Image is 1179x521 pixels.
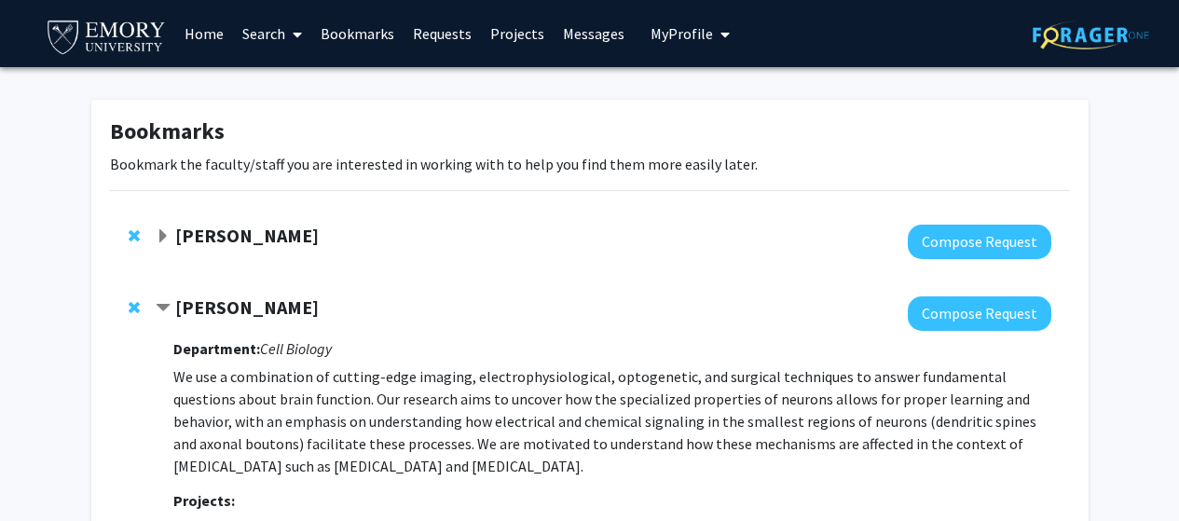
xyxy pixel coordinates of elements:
[175,295,319,319] strong: [PERSON_NAME]
[175,224,319,247] strong: [PERSON_NAME]
[260,339,332,358] i: Cell Biology
[233,1,311,66] a: Search
[156,301,171,316] span: Contract Matt Rowan Bookmark
[14,437,79,507] iframe: Chat
[129,228,140,243] span: Remove Daniela Buccella from bookmarks
[129,300,140,315] span: Remove Matt Rowan from bookmarks
[404,1,481,66] a: Requests
[110,118,1070,145] h1: Bookmarks
[651,24,713,43] span: My Profile
[908,296,1051,331] button: Compose Request to Matt Rowan
[173,339,260,358] strong: Department:
[45,15,169,57] img: Emory University Logo
[554,1,634,66] a: Messages
[481,1,554,66] a: Projects
[173,491,235,510] strong: Projects:
[1033,21,1149,49] img: ForagerOne Logo
[908,225,1051,259] button: Compose Request to Daniela Buccella
[156,229,171,244] span: Expand Daniela Buccella Bookmark
[311,1,404,66] a: Bookmarks
[173,365,1050,477] p: We use a combination of cutting-edge imaging, electrophysiological, optogenetic, and surgical tec...
[110,153,1070,175] p: Bookmark the faculty/staff you are interested in working with to help you find them more easily l...
[175,1,233,66] a: Home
